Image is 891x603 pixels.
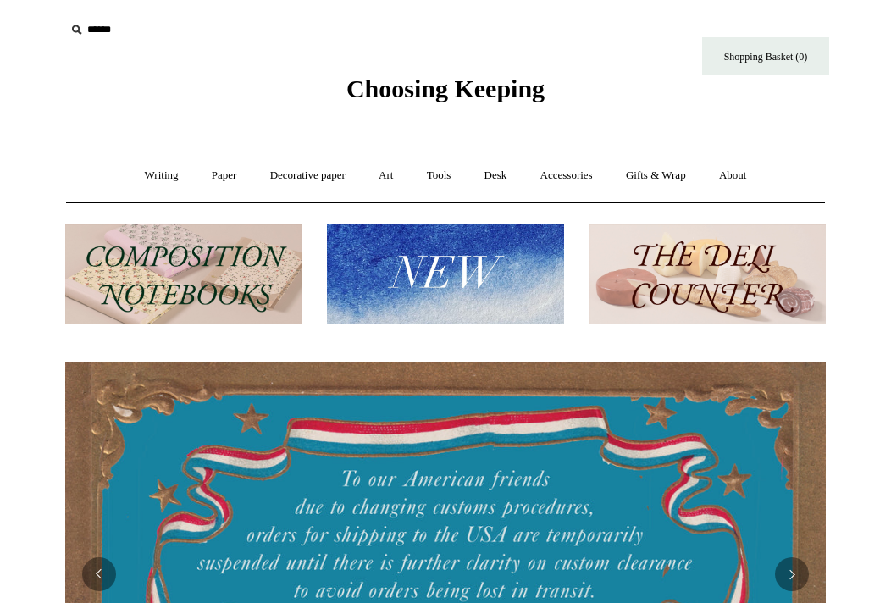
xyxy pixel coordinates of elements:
a: Desk [469,153,523,198]
a: Decorative paper [255,153,361,198]
a: Tools [412,153,467,198]
a: Paper [196,153,252,198]
a: About [704,153,762,198]
a: Art [363,153,408,198]
img: New.jpg__PID:f73bdf93-380a-4a35-bcfe-7823039498e1 [327,224,563,325]
img: 202302 Composition ledgers.jpg__PID:69722ee6-fa44-49dd-a067-31375e5d54ec [65,224,302,325]
button: Next [775,557,809,591]
a: Accessories [525,153,608,198]
button: Previous [82,557,116,591]
a: Choosing Keeping [346,88,545,100]
a: Writing [130,153,194,198]
img: The Deli Counter [589,224,826,325]
span: Choosing Keeping [346,75,545,102]
a: Shopping Basket (0) [702,37,829,75]
a: Gifts & Wrap [611,153,701,198]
